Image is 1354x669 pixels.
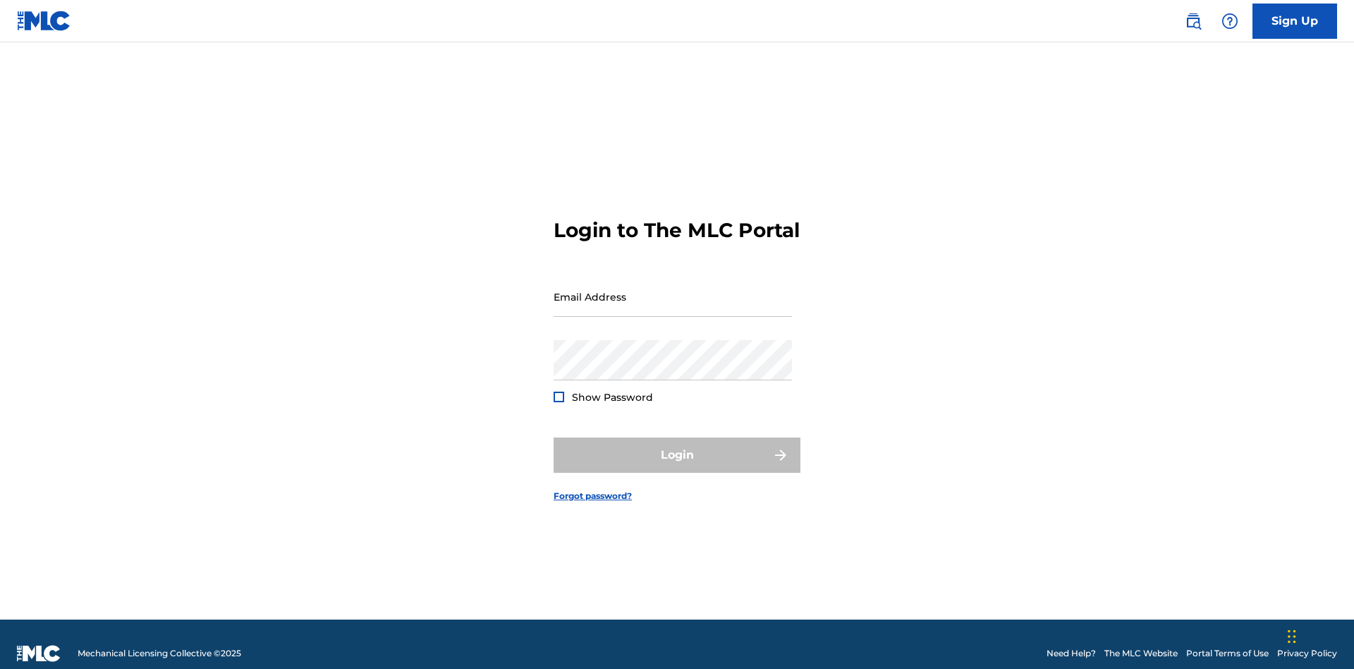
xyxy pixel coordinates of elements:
[554,490,632,502] a: Forgot password?
[572,391,653,404] span: Show Password
[1179,7,1207,35] a: Public Search
[17,11,71,31] img: MLC Logo
[78,647,241,660] span: Mechanical Licensing Collective © 2025
[1216,7,1244,35] div: Help
[1283,601,1354,669] iframe: Chat Widget
[1185,13,1202,30] img: search
[1252,4,1337,39] a: Sign Up
[1047,647,1096,660] a: Need Help?
[1277,647,1337,660] a: Privacy Policy
[1104,647,1178,660] a: The MLC Website
[1221,13,1238,30] img: help
[1288,615,1296,658] div: Drag
[17,645,61,662] img: logo
[554,218,800,243] h3: Login to The MLC Portal
[1186,647,1269,660] a: Portal Terms of Use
